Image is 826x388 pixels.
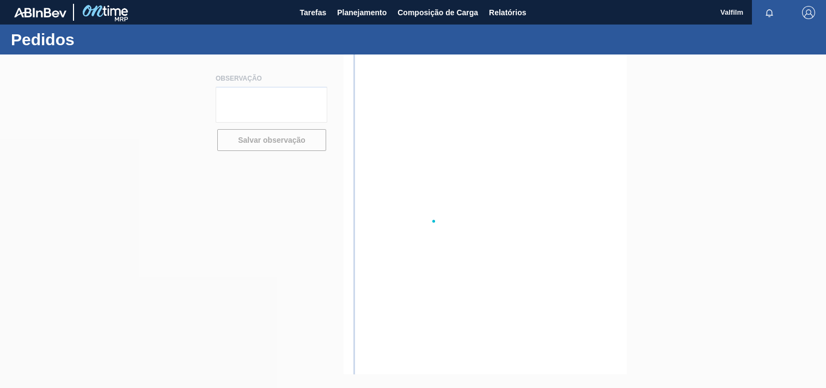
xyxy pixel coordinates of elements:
[397,6,478,19] span: Composição de Carga
[752,5,787,20] button: Notificações
[11,33,204,46] h1: Pedidos
[802,6,815,19] img: Logout
[14,8,66,17] img: TNhmsLtSVTkK8tSr43FrP2fwEKptu5GPRR3wAAAABJRU5ErkJggg==
[299,6,326,19] span: Tarefas
[489,6,526,19] span: Relatórios
[337,6,387,19] span: Planejamento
